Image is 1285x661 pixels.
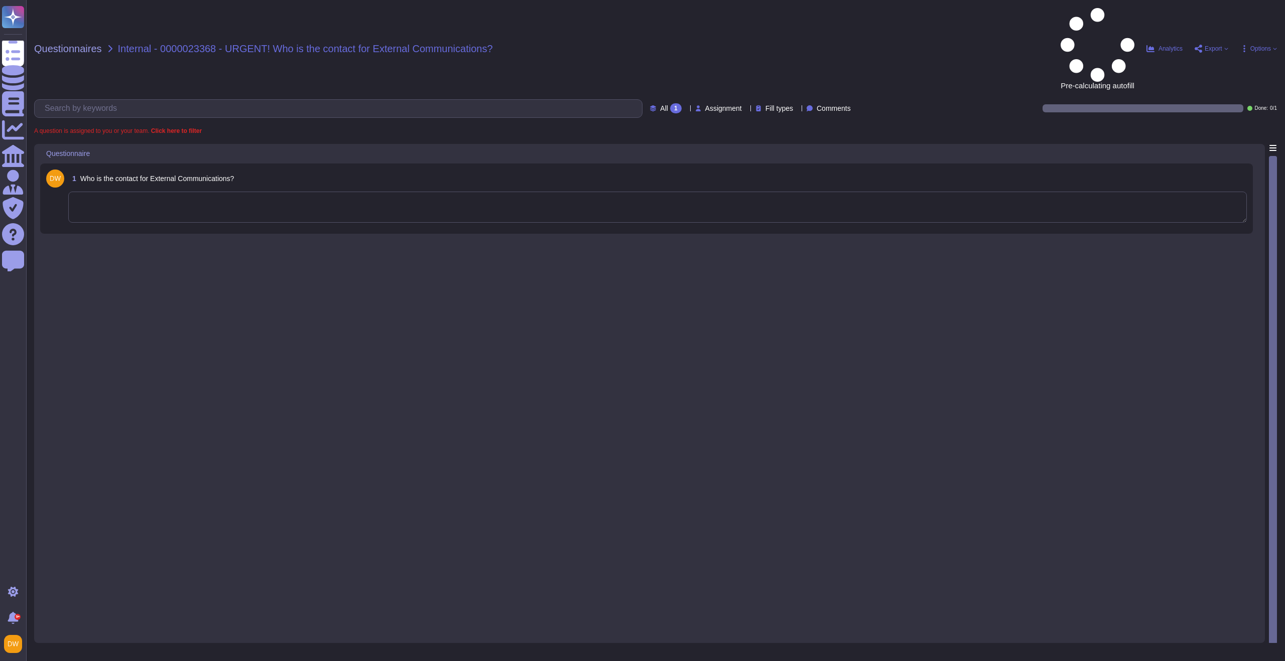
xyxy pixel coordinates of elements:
[1146,45,1183,53] button: Analytics
[46,150,90,157] span: Questionnaire
[765,105,793,112] span: Fill types
[1254,106,1268,111] span: Done:
[118,44,493,54] span: Internal - 0000023368 - URGENT! Who is the contact for External Communications?
[15,614,21,620] div: 9+
[670,103,682,113] div: 1
[2,633,29,655] button: user
[46,170,64,188] img: user
[4,635,22,653] img: user
[80,175,234,183] span: Who is the contact for External Communications?
[1061,8,1134,89] span: Pre-calculating autofill
[705,105,742,112] span: Assignment
[40,100,642,117] input: Search by keywords
[1205,46,1222,52] span: Export
[149,127,202,134] b: Click here to filter
[68,175,76,182] span: 1
[1250,46,1271,52] span: Options
[660,105,668,112] span: All
[34,44,102,54] span: Questionnaires
[34,128,202,134] span: A question is assigned to you or your team.
[1270,106,1277,111] span: 0 / 1
[817,105,851,112] span: Comments
[1159,46,1183,52] span: Analytics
